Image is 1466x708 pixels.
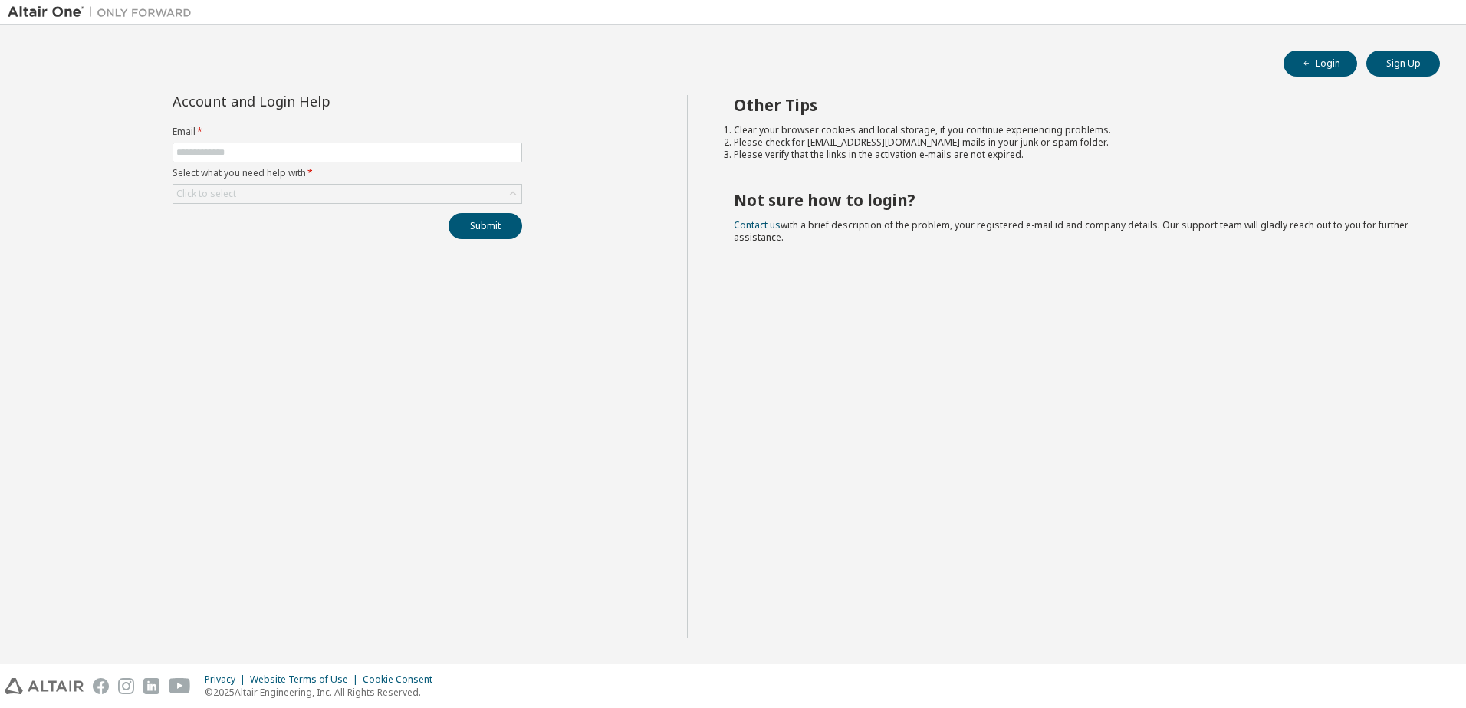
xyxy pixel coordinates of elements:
p: © 2025 Altair Engineering, Inc. All Rights Reserved. [205,686,442,699]
li: Clear your browser cookies and local storage, if you continue experiencing problems. [734,124,1413,136]
button: Sign Up [1366,51,1440,77]
div: Privacy [205,674,250,686]
img: altair_logo.svg [5,678,84,694]
div: Website Terms of Use [250,674,363,686]
a: Contact us [734,218,781,231]
label: Select what you need help with [173,167,522,179]
div: Cookie Consent [363,674,442,686]
li: Please check for [EMAIL_ADDRESS][DOMAIN_NAME] mails in your junk or spam folder. [734,136,1413,149]
img: instagram.svg [118,678,134,694]
button: Submit [449,213,522,239]
h2: Other Tips [734,95,1413,115]
div: Click to select [176,188,236,200]
div: Account and Login Help [173,95,452,107]
img: Altair One [8,5,199,20]
button: Login [1284,51,1357,77]
img: linkedin.svg [143,678,159,694]
span: with a brief description of the problem, your registered e-mail id and company details. Our suppo... [734,218,1408,244]
label: Email [173,126,522,138]
h2: Not sure how to login? [734,190,1413,210]
li: Please verify that the links in the activation e-mails are not expired. [734,149,1413,161]
div: Click to select [173,185,521,203]
img: facebook.svg [93,678,109,694]
img: youtube.svg [169,678,191,694]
